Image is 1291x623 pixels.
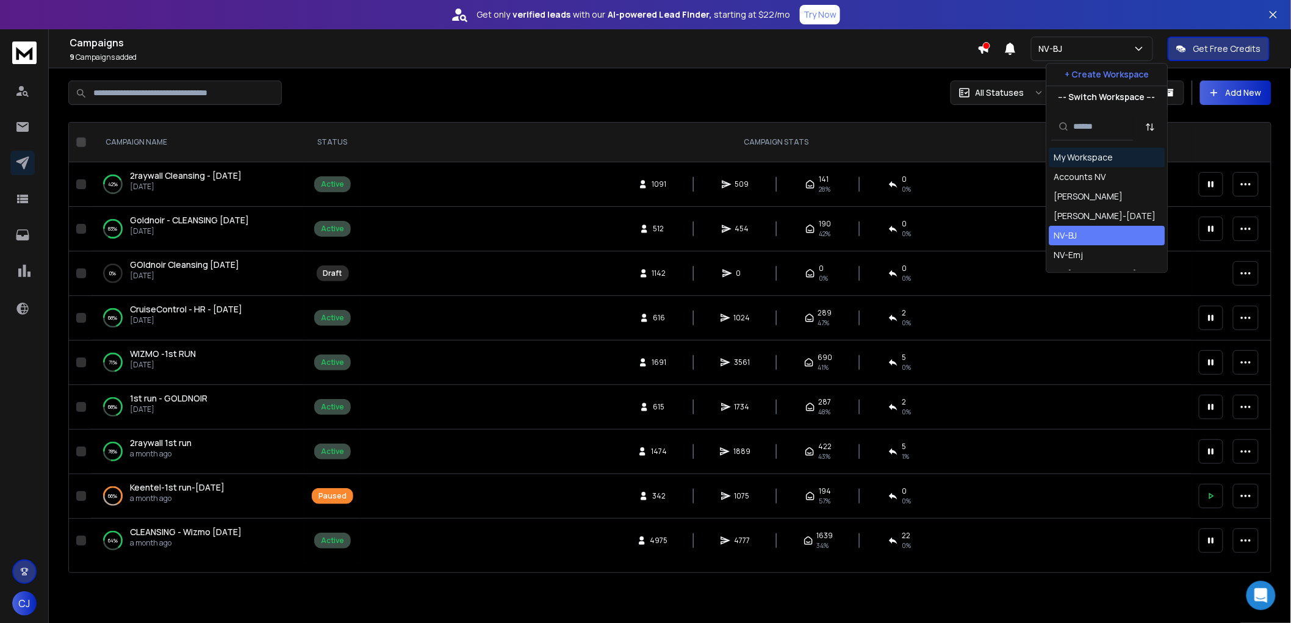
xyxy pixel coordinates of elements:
[70,35,977,50] h1: Campaigns
[91,162,304,207] td: 42%2raywall Cleansing - [DATE][DATE]
[817,531,833,541] span: 1639
[109,356,117,369] p: 71 %
[902,541,911,550] span: 0 %
[91,207,304,251] td: 83%Goldnoir - CLEANSING [DATE][DATE]
[902,353,906,362] span: 5
[1054,151,1113,164] div: My Workspace
[735,402,750,412] span: 1734
[902,452,909,461] span: 1 %
[818,442,832,452] span: 422
[361,123,1192,162] th: CAMPAIGN STATS
[91,430,304,474] td: 78%2raywall 1st runa month ago
[819,184,830,194] span: 28 %
[130,214,249,226] a: Goldnoir - CLEANSING [DATE]
[321,179,344,189] div: Active
[130,348,196,360] a: WIZMO -1st RUN
[1054,249,1083,261] div: NV-Emj
[734,358,750,367] span: 3561
[902,407,911,417] span: 0 %
[1246,581,1276,610] div: Open Intercom Messenger
[733,447,750,456] span: 1889
[735,491,750,501] span: 1075
[902,496,911,506] span: 0 %
[130,303,242,315] a: CruiseControl - HR - [DATE]
[819,407,831,417] span: 48 %
[130,481,225,493] span: Keentel-1st run-[DATE]
[130,538,242,548] p: a month ago
[818,452,830,461] span: 43 %
[321,313,344,323] div: Active
[819,496,830,506] span: 57 %
[818,353,832,362] span: 690
[109,490,118,502] p: 66 %
[651,447,667,456] span: 1474
[1054,210,1156,222] div: [PERSON_NAME]-[DATE]
[1046,63,1167,85] button: + Create Workspace
[91,123,304,162] th: CAMPAIGN NAME
[130,481,225,494] a: Keentel-1st run-[DATE]
[1168,37,1270,61] button: Get Free Credits
[70,52,74,62] span: 9
[1065,68,1149,81] p: + Create Workspace
[819,264,824,273] span: 0
[130,315,242,325] p: [DATE]
[12,591,37,616] button: CJ
[902,219,907,229] span: 0
[902,273,911,283] span: 0%
[130,526,242,538] a: CLEANSING - Wizmo [DATE]
[902,486,907,496] span: 0
[130,392,207,405] a: 1st run - GOLDNOIR
[70,52,977,62] p: Campaigns added
[321,402,344,412] div: Active
[1200,81,1271,105] button: Add New
[130,437,192,449] a: 2raywall 1st run
[819,273,828,283] span: 0%
[109,445,118,458] p: 78 %
[130,259,239,271] a: GOldnoir Cleansing [DATE]
[130,449,192,459] p: a month ago
[130,360,196,370] p: [DATE]
[130,405,207,414] p: [DATE]
[476,9,790,21] p: Get only with our starting at $22/mo
[130,259,239,270] span: GOldnoir Cleansing [DATE]
[818,308,832,318] span: 289
[736,268,748,278] span: 0
[800,5,840,24] button: Try Now
[819,175,829,184] span: 141
[321,224,344,234] div: Active
[130,182,242,192] p: [DATE]
[976,87,1024,99] p: All Statuses
[819,397,832,407] span: 287
[1039,43,1068,55] p: NV-BJ
[735,179,749,189] span: 509
[323,268,342,278] div: Draft
[652,179,666,189] span: 1091
[1059,91,1156,103] p: --- Switch Workspace ---
[652,268,666,278] span: 1142
[734,313,750,323] span: 1024
[304,123,361,162] th: STATUS
[91,340,304,385] td: 71%WIZMO -1st RUN[DATE]
[91,385,304,430] td: 68%1st run - GOLDNOIR[DATE]
[318,491,347,501] div: Paused
[902,264,907,273] span: 0
[819,229,830,239] span: 42 %
[321,447,344,456] div: Active
[650,536,668,546] span: 4975
[130,170,242,182] a: 2raywall Cleansing - [DATE]
[804,9,836,21] p: Try Now
[1054,229,1077,242] div: NV-BJ
[653,402,665,412] span: 615
[91,474,304,519] td: 66%Keentel-1st run-[DATE]a month ago
[321,358,344,367] div: Active
[734,536,750,546] span: 4777
[653,313,665,323] span: 616
[130,392,207,404] span: 1st run - GOLDNOIR
[109,401,118,413] p: 68 %
[1054,190,1123,203] div: [PERSON_NAME]
[819,486,831,496] span: 194
[91,519,304,563] td: 64%CLEANSING - Wizmo [DATE]a month ago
